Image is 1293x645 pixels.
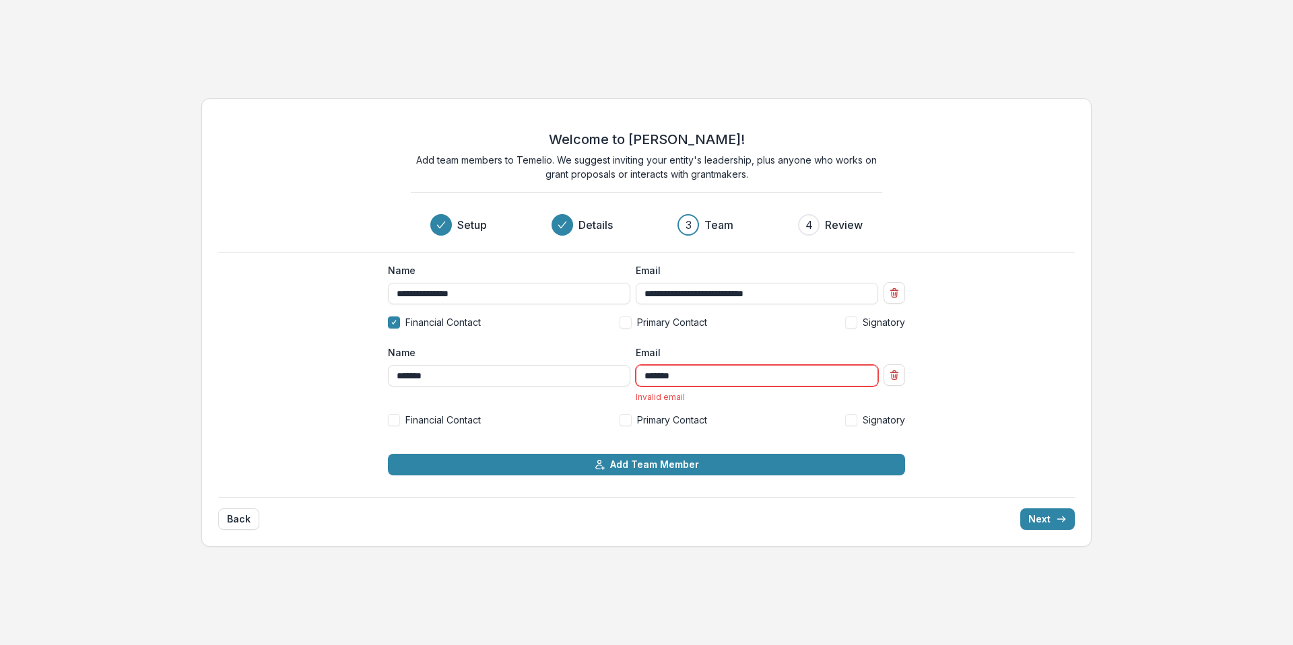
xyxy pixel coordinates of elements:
[884,282,905,304] button: Remove team member
[388,345,622,360] label: Name
[636,263,870,277] label: Email
[218,508,259,530] button: Back
[636,345,870,360] label: Email
[884,364,905,386] button: Remove team member
[405,315,481,329] span: Financial Contact
[686,217,692,233] div: 3
[805,217,813,233] div: 4
[637,315,707,329] span: Primary Contact
[863,413,905,427] span: Signatory
[430,214,863,236] div: Progress
[863,315,905,329] span: Signatory
[637,413,707,427] span: Primary Contact
[457,217,487,233] h3: Setup
[825,217,863,233] h3: Review
[549,131,745,147] h2: Welcome to [PERSON_NAME]!
[578,217,613,233] h3: Details
[405,413,481,427] span: Financial Contact
[704,217,733,233] h3: Team
[411,153,882,181] p: Add team members to Temelio. We suggest inviting your entity's leadership, plus anyone who works ...
[388,454,905,475] button: Add Team Member
[636,392,878,402] div: Invalid email
[388,263,622,277] label: Name
[1020,508,1075,530] button: Next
